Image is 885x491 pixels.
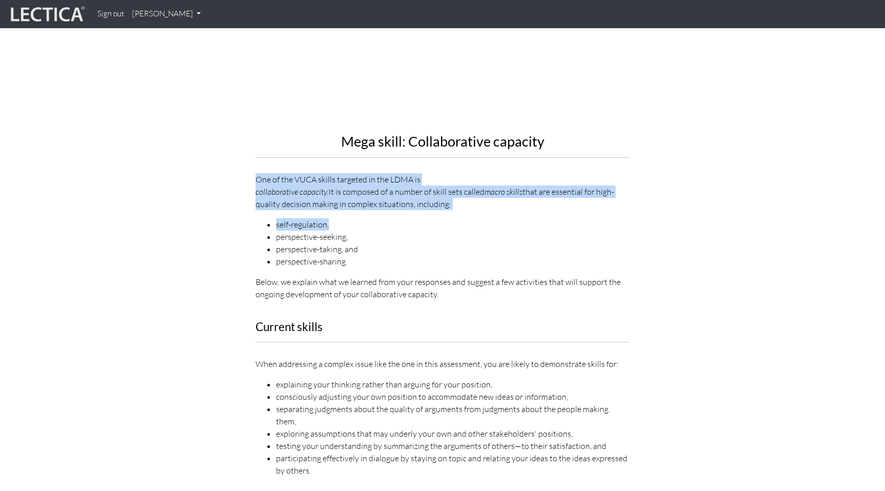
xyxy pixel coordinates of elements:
[256,186,629,210] div: It is composed of a number of skill sets called that are essential for high-quality decision maki...
[8,5,85,24] img: lecticalive
[256,173,629,210] p: One of the VUCA skills targeted in the LDMA is
[276,440,629,452] li: testing your understanding by summarizing the arguments of others—to their satisfaction, and
[276,255,629,268] li: perspective-sharing.
[256,187,328,197] em: collaborative capacity.
[256,134,629,149] h2: Mega skill: Collaborative capacity
[484,187,522,197] em: macro skills
[276,403,629,427] li: separating judgments about the quality of arguments from judgments about the people making them,
[276,378,629,391] li: explaining your thinking rather than arguing for your position,
[276,427,629,440] li: exploring assumptions that may underly your own and other stakeholders' positions,
[276,218,629,231] li: self-regulation,
[276,231,629,243] li: perspective-seeking,
[93,4,128,24] a: Sign out
[276,391,629,403] li: consciously adjusting your own position to accommodate new ideas or information,
[256,276,629,300] p: Below, we explain what we learned from your responses and suggest a few activities that will supp...
[256,358,629,370] p: When addressing a complex issue like the one in this assessment, you are likely to demonstrate sk...
[256,321,629,334] h3: Current skills
[276,243,629,255] li: perspective-taking, and
[128,4,205,24] a: [PERSON_NAME]
[276,452,629,477] li: participating effectively in dialogue by staying on topic and relating your ideas to the ideas ex...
